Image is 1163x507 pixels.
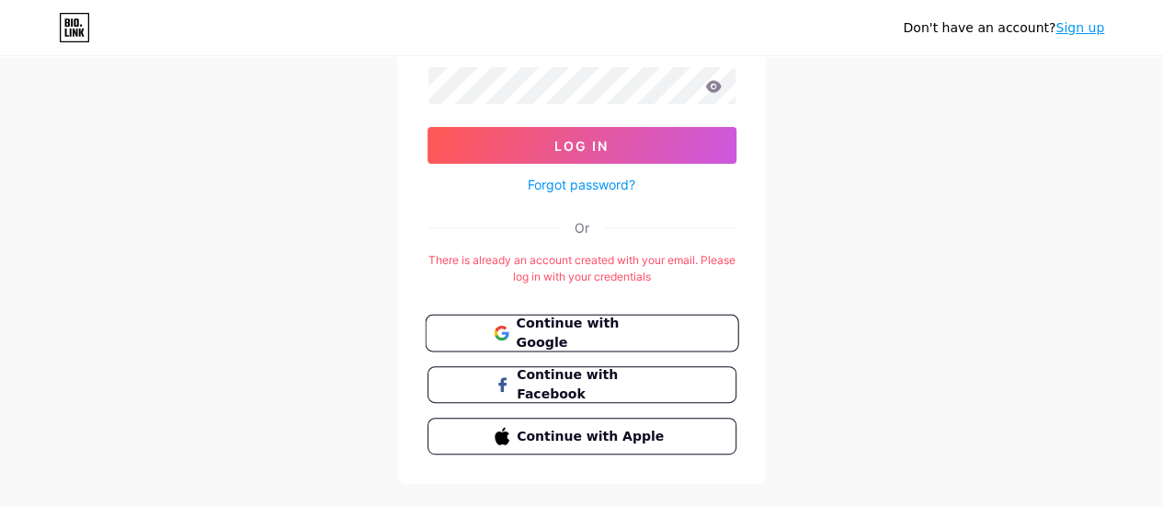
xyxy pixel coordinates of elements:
[554,138,609,154] span: Log In
[425,315,738,352] button: Continue with Google
[575,218,589,237] div: Or
[428,366,736,403] button: Continue with Facebook
[517,427,668,446] span: Continue with Apple
[516,314,669,353] span: Continue with Google
[428,418,736,455] button: Continue with Apple
[517,365,668,404] span: Continue with Facebook
[1055,20,1104,35] a: Sign up
[428,315,736,351] a: Continue with Google
[528,175,635,194] a: Forgot password?
[903,18,1104,38] div: Don't have an account?
[428,252,736,285] div: There is already an account created with your email. Please log in with your credentials
[428,127,736,164] button: Log In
